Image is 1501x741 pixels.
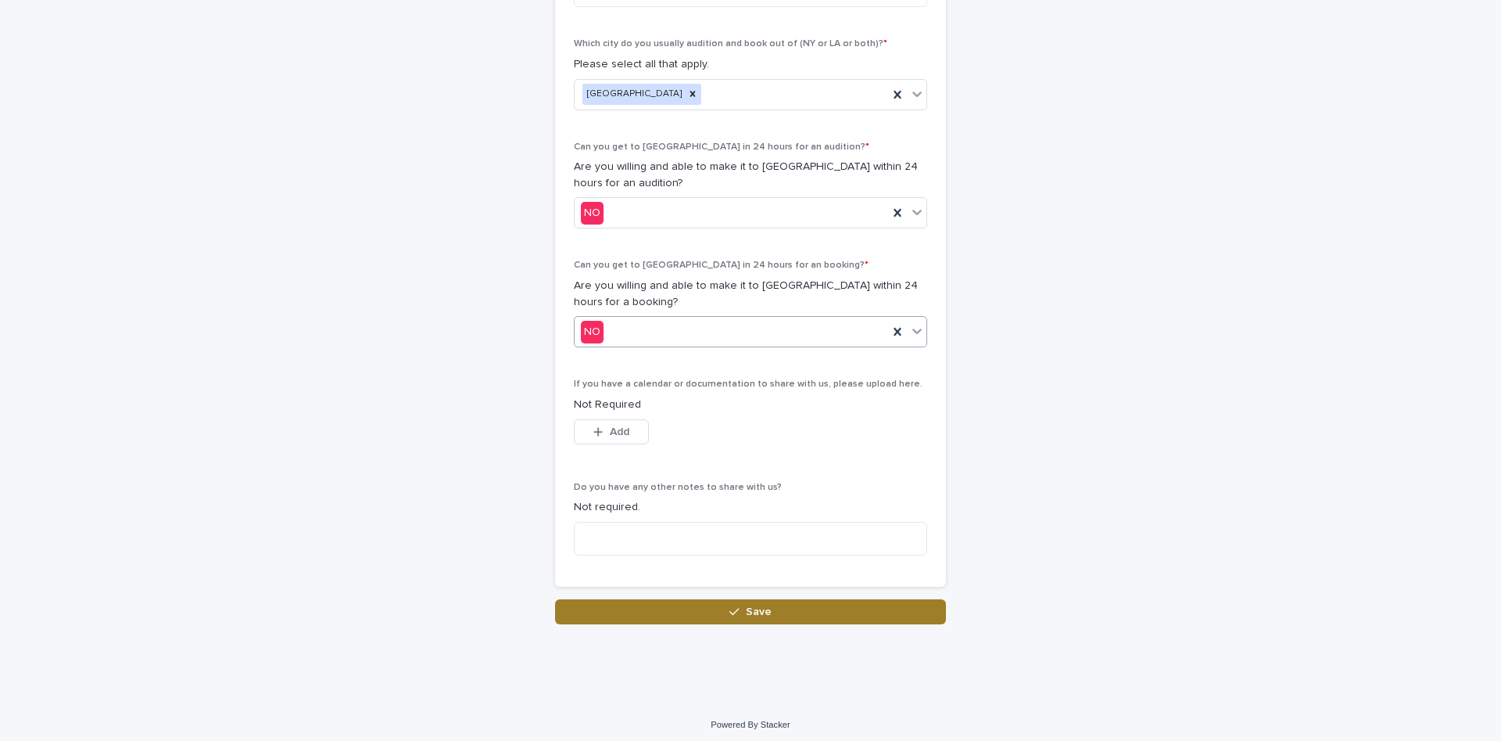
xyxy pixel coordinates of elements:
p: Are you willing and able to make it to [GEOGRAPHIC_DATA] within 24 hours for a booking? [574,278,927,311]
p: Not required. [574,499,927,516]
span: Which city do you usually audition and book out of (NY or LA or both)? [574,39,887,49]
p: Please select all that apply. [574,56,927,73]
button: Save [555,599,946,624]
span: Can you get to [GEOGRAPHIC_DATA] in 24 hours for an booking? [574,261,869,270]
div: [GEOGRAPHIC_DATA] [582,84,684,105]
p: Not Required [574,397,927,413]
a: Powered By Stacker [711,720,790,729]
p: Are you willing and able to make it to [GEOGRAPHIC_DATA] within 24 hours for an audition? [574,159,927,192]
span: Save [746,606,772,617]
div: NO [581,321,604,344]
span: Add [610,426,629,437]
span: Do you have any other notes to share with us? [574,483,782,492]
div: NO [581,202,604,225]
span: Can you get to [GEOGRAPHIC_DATA] in 24 hours for an audition? [574,142,869,152]
button: Add [574,419,649,444]
span: If you have a calendar or documentation to share with us, please upload here. [574,379,922,389]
